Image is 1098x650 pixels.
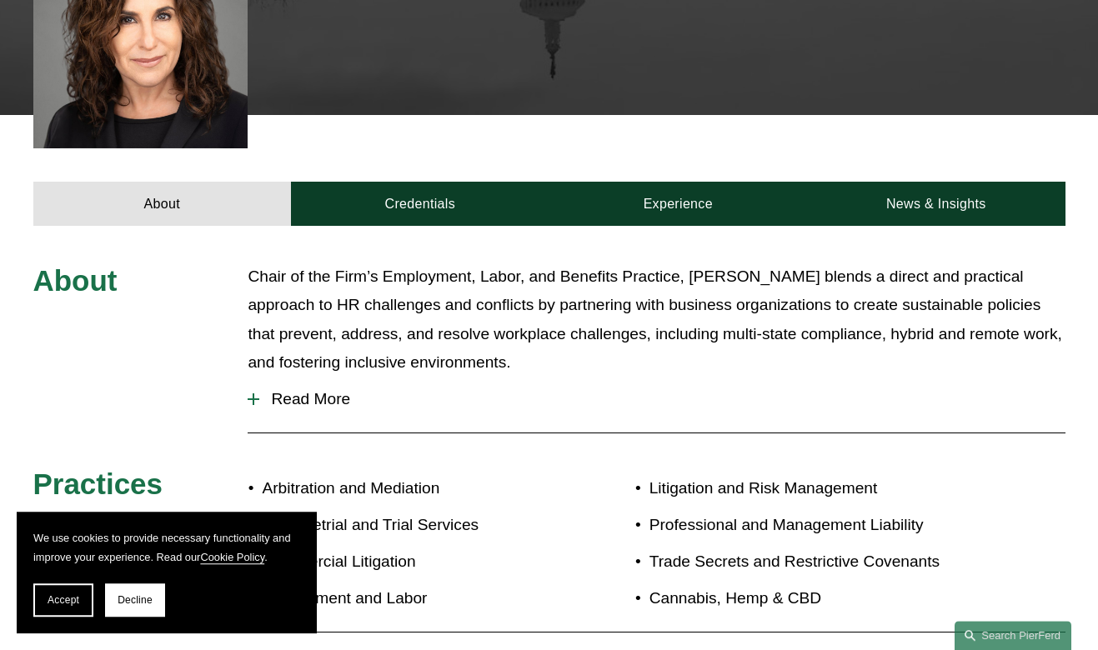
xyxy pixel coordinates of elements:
a: Search this site [955,621,1071,650]
span: Read More [259,390,1065,408]
p: Arbitration and Mediation [262,474,549,502]
button: Decline [105,583,165,617]
p: Trade Secrets and Restrictive Covenants [649,547,980,576]
span: Accept [48,594,79,606]
button: Accept [33,583,93,617]
section: Cookie banner [17,512,317,633]
p: Commercial Litigation [262,547,549,576]
a: Credentials [291,182,549,226]
button: Read More [248,377,1065,421]
span: Practices [33,467,163,500]
span: Decline [118,594,153,606]
a: Experience [549,182,808,226]
a: About [33,182,292,226]
p: Employment and Labor [262,584,549,612]
p: Chair of the Firm’s Employment, Labor, and Benefits Practice, [PERSON_NAME] blends a direct and p... [248,262,1065,377]
p: Professional and Management Liability [649,511,980,539]
a: Cookie Policy [200,551,264,563]
p: Litigation and Risk Management [649,474,980,502]
p: Civil Pretrial and Trial Services [262,511,549,539]
p: We use cookies to provide necessary functionality and improve your experience. Read our . [33,528,300,567]
a: News & Insights [807,182,1065,226]
span: About [33,264,118,297]
p: Cannabis, Hemp & CBD [649,584,980,612]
